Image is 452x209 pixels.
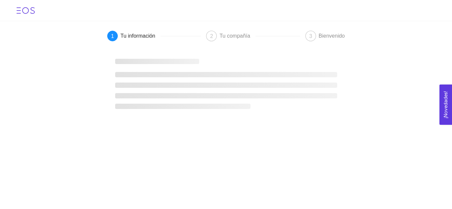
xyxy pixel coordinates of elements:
div: Bienvenido [319,31,345,41]
span: 2 [210,33,213,39]
span: 3 [309,33,312,39]
span: 1 [111,33,114,39]
button: Open Feedback Widget [439,85,452,125]
div: Tu información [120,31,160,41]
div: Tu compañía [219,31,255,41]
